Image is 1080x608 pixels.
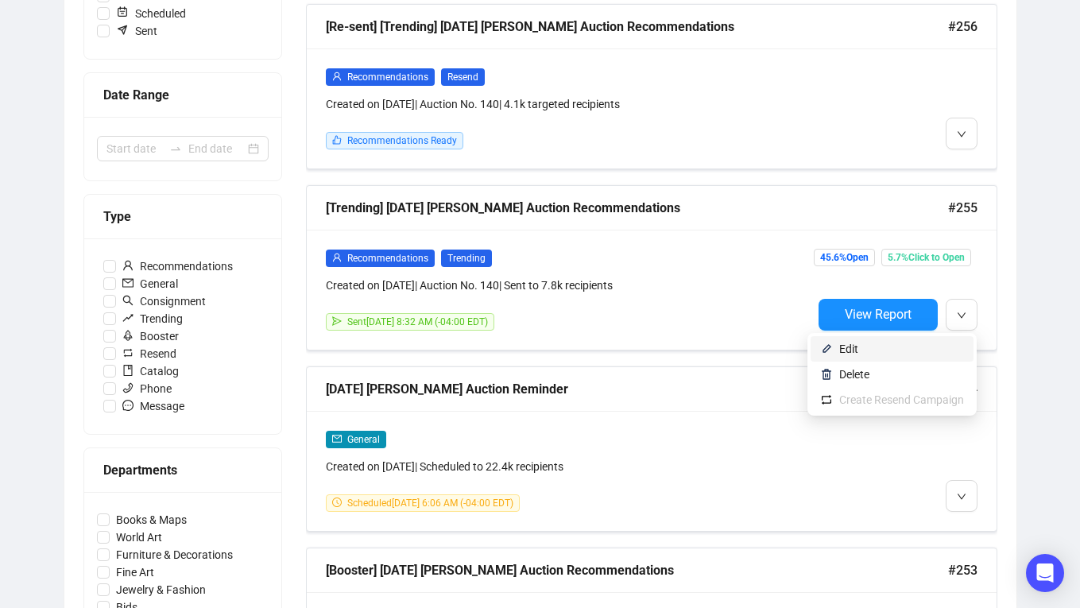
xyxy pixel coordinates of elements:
div: Created on [DATE] | Auction No. 140 | Sent to 7.8k recipients [326,277,812,294]
a: [Trending] [DATE] [PERSON_NAME] Auction Recommendations#255userRecommendationsTrendingCreated on ... [306,185,997,350]
span: View Report [845,307,912,322]
span: Trending [116,310,189,327]
span: Delete [839,368,869,381]
div: Type [103,207,262,227]
span: General [347,434,380,445]
span: swap-right [169,142,182,155]
span: #253 [948,560,977,580]
a: [Re-sent] [Trending] [DATE] [PERSON_NAME] Auction Recommendations#256userRecommendationsResendCre... [306,4,997,169]
span: down [957,492,966,502]
span: Message [116,397,191,415]
span: Sent [DATE] 8:32 AM (-04:00 EDT) [347,316,488,327]
span: Consignment [116,292,212,310]
input: End date [188,140,245,157]
button: View Report [819,299,938,331]
span: user [122,260,134,271]
span: rocket [122,330,134,341]
span: mail [122,277,134,289]
img: svg+xml;base64,PHN2ZyB4bWxucz0iaHR0cDovL3d3dy53My5vcmcvMjAwMC9zdmciIHhtbG5zOnhsaW5rPSJodHRwOi8vd3... [820,343,833,355]
div: Departments [103,460,262,480]
span: Resend [116,345,183,362]
span: book [122,365,134,376]
a: [DATE] [PERSON_NAME] Auction Reminder#254mailGeneralCreated on [DATE]| Scheduled to 22.4k recipie... [306,366,997,532]
span: down [957,130,966,139]
span: message [122,400,134,411]
span: like [332,135,342,145]
span: World Art [110,529,168,546]
img: svg+xml;base64,PHN2ZyB4bWxucz0iaHR0cDovL3d3dy53My5vcmcvMjAwMC9zdmciIHhtbG5zOnhsaW5rPSJodHRwOi8vd3... [820,368,833,381]
div: Created on [DATE] | Auction No. 140 | 4.1k targeted recipients [326,95,812,113]
span: Furniture & Decorations [110,546,239,563]
div: [Trending] [DATE] [PERSON_NAME] Auction Recommendations [326,198,948,218]
input: Start date [106,140,163,157]
span: rise [122,312,134,323]
span: Recommendations [116,258,239,275]
span: Create Resend Campaign [839,393,964,406]
span: retweet [122,347,134,358]
span: #255 [948,198,977,218]
span: Edit [839,343,858,355]
span: Catalog [116,362,185,380]
div: [Re-sent] [Trending] [DATE] [PERSON_NAME] Auction Recommendations [326,17,948,37]
span: user [332,253,342,262]
span: #256 [948,17,977,37]
span: Scheduled [110,5,192,22]
span: phone [122,382,134,393]
span: Booster [116,327,185,345]
span: Sent [110,22,164,40]
img: retweet.svg [820,393,833,406]
span: Resend [441,68,485,86]
span: Recommendations [347,253,428,264]
span: 5.7% Click to Open [881,249,971,266]
span: Scheduled [DATE] 6:06 AM (-04:00 EDT) [347,498,513,509]
span: user [332,72,342,81]
span: Recommendations Ready [347,135,457,146]
span: 45.6% Open [814,249,875,266]
span: Fine Art [110,563,161,581]
span: Trending [441,250,492,267]
span: clock-circle [332,498,342,507]
span: search [122,295,134,306]
div: Created on [DATE] | Scheduled to 22.4k recipients [326,458,812,475]
span: to [169,142,182,155]
span: Books & Maps [110,511,193,529]
div: Date Range [103,85,262,105]
span: mail [332,434,342,443]
div: [Booster] [DATE] [PERSON_NAME] Auction Recommendations [326,560,948,580]
span: General [116,275,184,292]
span: Recommendations [347,72,428,83]
span: down [957,311,966,320]
span: send [332,316,342,326]
div: [DATE] [PERSON_NAME] Auction Reminder [326,379,948,399]
div: Open Intercom Messenger [1026,554,1064,592]
span: Jewelry & Fashion [110,581,212,598]
span: Phone [116,380,178,397]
